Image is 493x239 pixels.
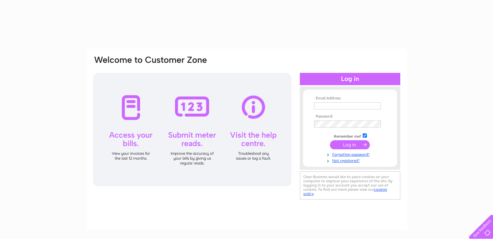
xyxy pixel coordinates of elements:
div: Clear Business would like to place cookies on your computer to improve your experience of the sit... [300,171,400,199]
input: Submit [330,140,370,149]
a: cookies policy [303,187,387,196]
th: Email Address: [312,96,388,101]
a: Forgotten password? [314,151,388,157]
a: Not registered? [314,157,388,163]
td: Remember me? [312,132,388,139]
th: Password: [312,114,388,119]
